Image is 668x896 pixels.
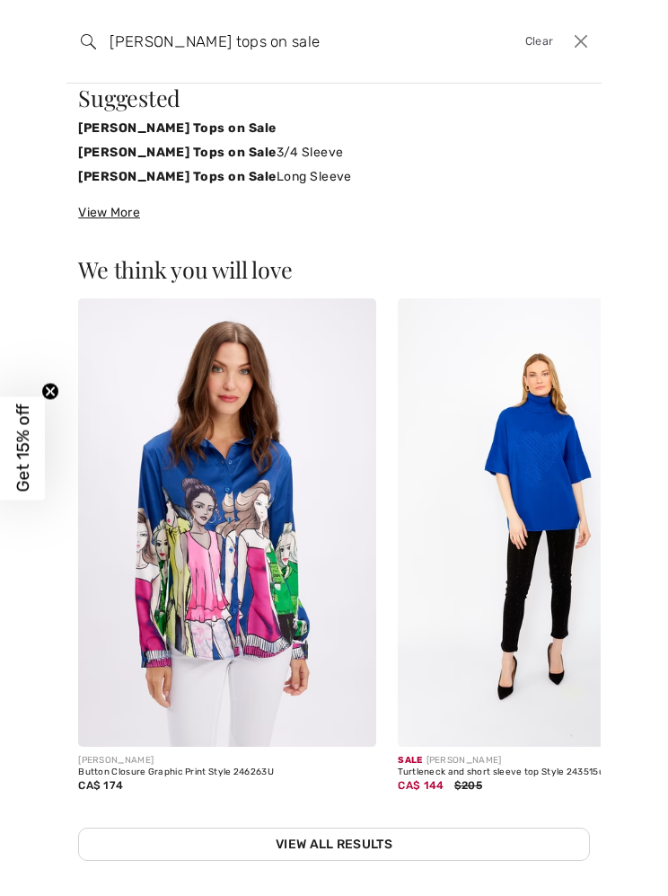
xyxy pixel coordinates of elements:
[398,779,444,792] span: CA$ 144
[78,779,123,792] span: CA$ 174
[78,754,376,767] div: [PERSON_NAME]
[78,120,276,136] strong: [PERSON_NAME] Tops on Sale
[78,116,590,140] a: [PERSON_NAME] Tops on Sale
[78,140,590,164] a: [PERSON_NAME] Tops on Sale3/4 Sleeve
[78,164,590,189] a: [PERSON_NAME] Tops on SaleLong Sleeve
[78,254,292,284] span: We think you will love
[78,169,276,184] strong: [PERSON_NAME] Tops on Sale
[78,298,376,746] img: Button Closure Graphic Print Style 246263U. Navy/Multi
[78,86,590,109] div: Suggested
[525,33,554,50] span: Clear
[41,382,59,400] button: Close teaser
[81,34,96,49] img: search the website
[567,28,593,55] button: Close
[78,145,276,160] strong: [PERSON_NAME] Tops on Sale
[78,203,590,222] div: View More
[13,404,33,492] span: Get 15% off
[96,14,461,68] input: TYPE TO SEARCH
[78,767,376,778] div: Button Closure Graphic Print Style 246263U
[398,755,422,766] span: Sale
[78,828,590,861] a: View All Results
[454,779,482,792] span: $205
